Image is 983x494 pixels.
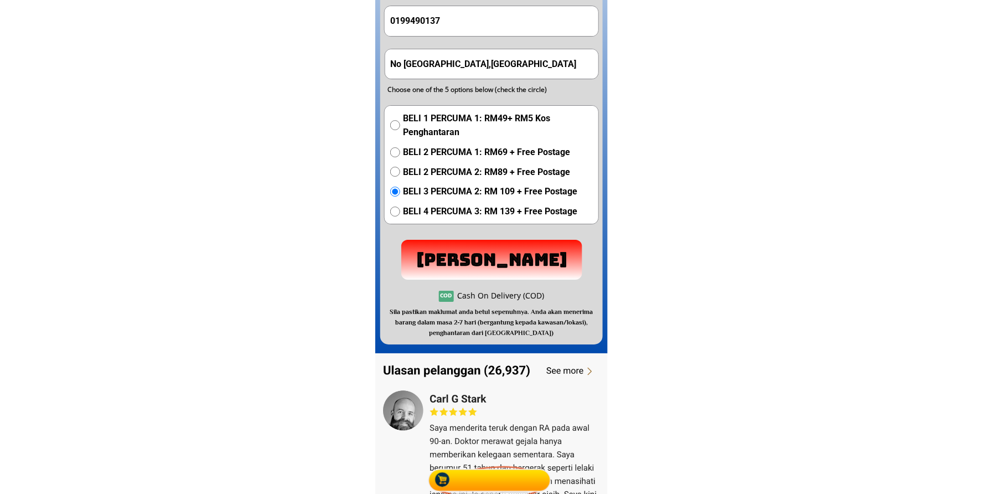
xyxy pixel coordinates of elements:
input: Address(Ex: 52 Jalan Wirawati 7, Maluri, 55100 Kuala Lumpur) [388,49,596,79]
span: BELI 2 PERCUMA 2: RM89 + Free Postage [403,165,593,179]
div: Choose one of the 5 options below (check the circle) [388,84,575,95]
span: BELI 1 PERCUMA 1: RM49+ RM5 Kos Penghantaran [403,111,593,140]
h3: Sila pastikan maklumat anda betul sepenuhnya. Anda akan menerima barang dalam masa 2-7 hari (berg... [384,307,599,339]
span: BELI 4 PERCUMA 3: RM 139 + Free Postage [403,204,593,219]
input: Phone Number/ Nombor Telefon [387,6,596,35]
div: Cash On Delivery (COD) [458,290,545,302]
span: BELI 3 PERCUMA 2: RM 109 + Free Postage [403,184,593,199]
p: [PERSON_NAME] [401,240,582,280]
span: BELI 2 PERCUMA 1: RM69 + Free Postage [403,145,593,159]
h3: COD [439,291,454,300]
